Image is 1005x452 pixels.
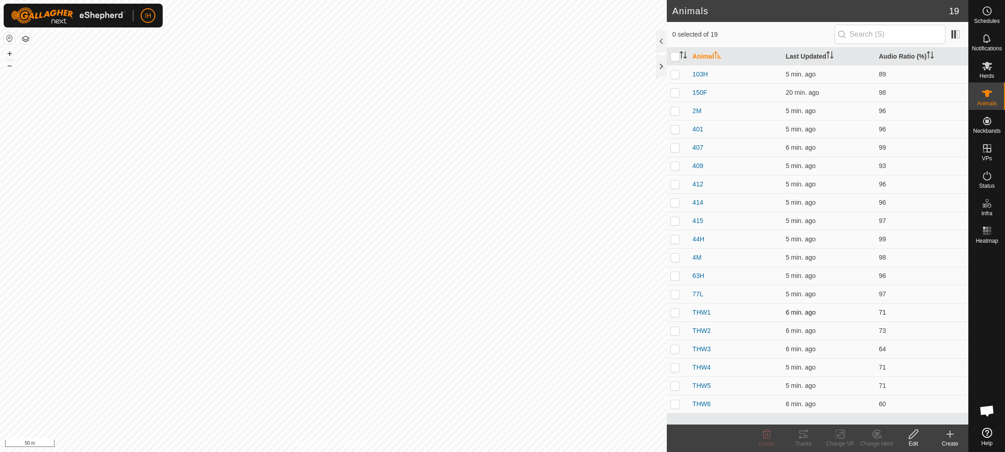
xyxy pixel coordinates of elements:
span: 71 [879,364,886,371]
span: Herds [979,73,994,79]
span: Oct 5, 2025, 11:21 AM [785,199,815,206]
span: THW5 [692,381,711,391]
span: 97 [879,217,886,224]
span: THW3 [692,344,711,354]
span: Heatmap [976,238,998,244]
p-sorticon: Activate to sort [714,53,721,60]
th: Last Updated [782,48,875,65]
span: 96 [879,199,886,206]
span: Oct 5, 2025, 11:21 AM [785,364,815,371]
span: 96 [879,272,886,279]
span: Notifications [972,46,1002,51]
span: 412 [692,180,703,189]
span: 96 [879,180,886,188]
div: Tracks [785,440,822,448]
span: Oct 5, 2025, 11:21 AM [785,327,815,334]
span: 77L [692,289,703,299]
span: Oct 5, 2025, 11:21 AM [785,345,815,353]
span: Oct 5, 2025, 11:21 AM [785,107,815,114]
span: Oct 5, 2025, 11:22 AM [785,382,815,389]
span: 2M [692,106,701,116]
button: Map Layers [20,33,31,44]
span: Delete [759,441,775,447]
span: 414 [692,198,703,207]
span: THW1 [692,308,711,317]
p-sorticon: Activate to sort [680,53,687,60]
span: THW6 [692,399,711,409]
img: Gallagher Logo [11,7,126,24]
span: 415 [692,216,703,226]
span: 4M [692,253,701,262]
span: 64 [879,345,886,353]
span: 409 [692,161,703,171]
div: Open chat [973,397,1001,425]
span: THW4 [692,363,711,372]
span: 99 [879,235,886,243]
span: Animals [977,101,997,106]
span: Oct 5, 2025, 11:21 AM [785,254,815,261]
span: 96 [879,107,886,114]
span: Status [979,183,994,189]
span: 96 [879,125,886,133]
span: Oct 5, 2025, 11:21 AM [785,144,815,151]
span: 73 [879,327,886,334]
input: Search (S) [835,25,945,44]
span: Oct 5, 2025, 11:21 AM [785,400,815,408]
span: 0 selected of 19 [672,30,835,39]
span: 71 [879,382,886,389]
span: Oct 5, 2025, 11:21 AM [785,162,815,169]
span: 97 [879,290,886,298]
span: 89 [879,71,886,78]
span: Oct 5, 2025, 11:21 AM [785,309,815,316]
span: 407 [692,143,703,152]
span: 93 [879,162,886,169]
span: IH [145,11,151,21]
p-sorticon: Activate to sort [826,53,834,60]
span: Oct 5, 2025, 11:21 AM [785,217,815,224]
span: 19 [949,4,959,18]
p-sorticon: Activate to sort [927,53,934,60]
span: Oct 5, 2025, 11:22 AM [785,180,815,188]
span: Oct 5, 2025, 11:21 AM [785,71,815,78]
button: – [4,60,15,71]
span: Oct 5, 2025, 11:21 AM [785,235,815,243]
div: Edit [895,440,932,448]
span: 150F [692,88,707,98]
a: Help [969,424,1005,450]
a: Privacy Policy [297,440,332,448]
button: + [4,48,15,59]
div: Change VP [822,440,858,448]
span: Oct 5, 2025, 11:22 AM [785,290,815,298]
button: Reset Map [4,33,15,44]
span: Help [981,441,993,446]
span: THW2 [692,326,711,336]
div: Change Herd [858,440,895,448]
span: 401 [692,125,703,134]
span: VPs [982,156,992,161]
span: Oct 5, 2025, 11:06 AM [785,89,819,96]
th: Animal [689,48,782,65]
h2: Animals [672,5,949,16]
span: 98 [879,89,886,96]
a: Contact Us [342,440,369,448]
span: Oct 5, 2025, 11:21 AM [785,125,815,133]
div: Create [932,440,968,448]
th: Audio Ratio (%) [875,48,968,65]
span: 71 [879,309,886,316]
span: 103H [692,70,708,79]
span: Oct 5, 2025, 11:21 AM [785,272,815,279]
span: 99 [879,144,886,151]
span: 44H [692,234,704,244]
span: 98 [879,254,886,261]
span: 63H [692,271,704,281]
span: Infra [981,211,992,216]
span: Schedules [974,18,1000,24]
span: 60 [879,400,886,408]
span: Neckbands [973,128,1000,134]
